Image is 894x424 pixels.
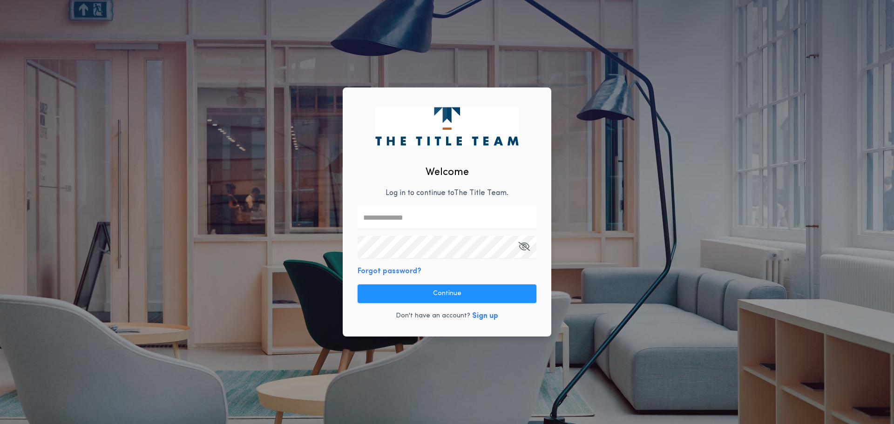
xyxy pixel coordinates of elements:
[386,188,508,199] p: Log in to continue to The Title Team .
[358,284,536,303] button: Continue
[358,266,421,277] button: Forgot password?
[426,165,469,180] h2: Welcome
[375,107,518,145] img: logo
[396,311,470,321] p: Don't have an account?
[472,310,498,322] button: Sign up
